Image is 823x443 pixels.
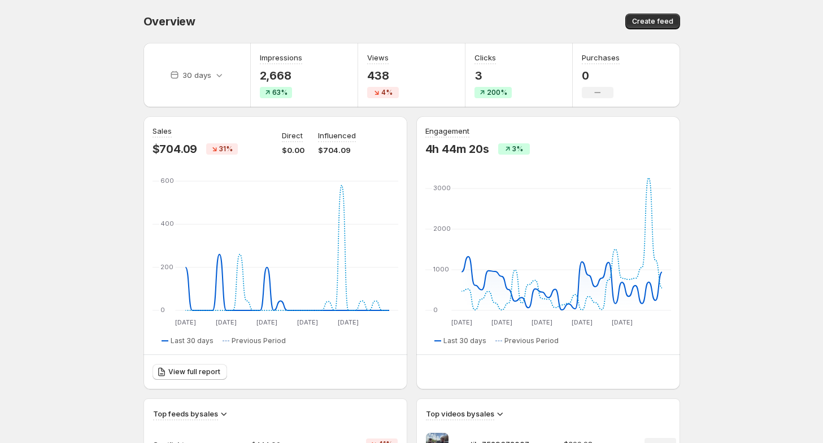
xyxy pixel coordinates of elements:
[160,306,165,314] text: 0
[160,177,174,185] text: 600
[367,69,399,82] p: 438
[443,336,486,345] span: Last 30 days
[143,15,195,28] span: Overview
[153,364,227,380] a: View full report
[171,336,214,345] span: Last 30 days
[182,69,211,81] p: 30 days
[504,336,559,345] span: Previous Period
[474,52,496,63] h3: Clicks
[175,318,195,326] text: [DATE]
[160,263,173,271] text: 200
[318,130,356,141] p: Influenced
[611,318,632,326] text: [DATE]
[232,336,286,345] span: Previous Period
[153,125,172,137] h3: Sales
[153,142,198,156] p: $704.09
[425,142,489,156] p: 4h 44m 20s
[426,408,494,419] h3: Top videos by sales
[272,88,288,97] span: 63%
[571,318,592,326] text: [DATE]
[381,88,393,97] span: 4%
[215,318,236,326] text: [DATE]
[318,144,356,156] p: $704.09
[433,225,451,233] text: 2000
[491,318,512,326] text: [DATE]
[451,318,472,326] text: [DATE]
[582,52,620,63] h3: Purchases
[425,125,469,137] h3: Engagement
[632,17,673,26] span: Create feed
[282,144,304,156] p: $0.00
[297,318,318,326] text: [DATE]
[338,318,359,326] text: [DATE]
[582,69,620,82] p: 0
[487,88,507,97] span: 200%
[474,69,512,82] p: 3
[256,318,277,326] text: [DATE]
[260,69,302,82] p: 2,668
[625,14,680,29] button: Create feed
[512,144,523,153] span: 3%
[433,265,449,273] text: 1000
[153,408,218,419] h3: Top feeds by sales
[367,52,389,63] h3: Views
[160,220,174,227] text: 400
[531,318,552,326] text: [DATE]
[168,367,220,376] span: View full report
[219,144,233,153] span: 31%
[260,52,302,63] h3: Impressions
[433,184,451,192] text: 3000
[282,130,303,141] p: Direct
[433,306,438,314] text: 0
